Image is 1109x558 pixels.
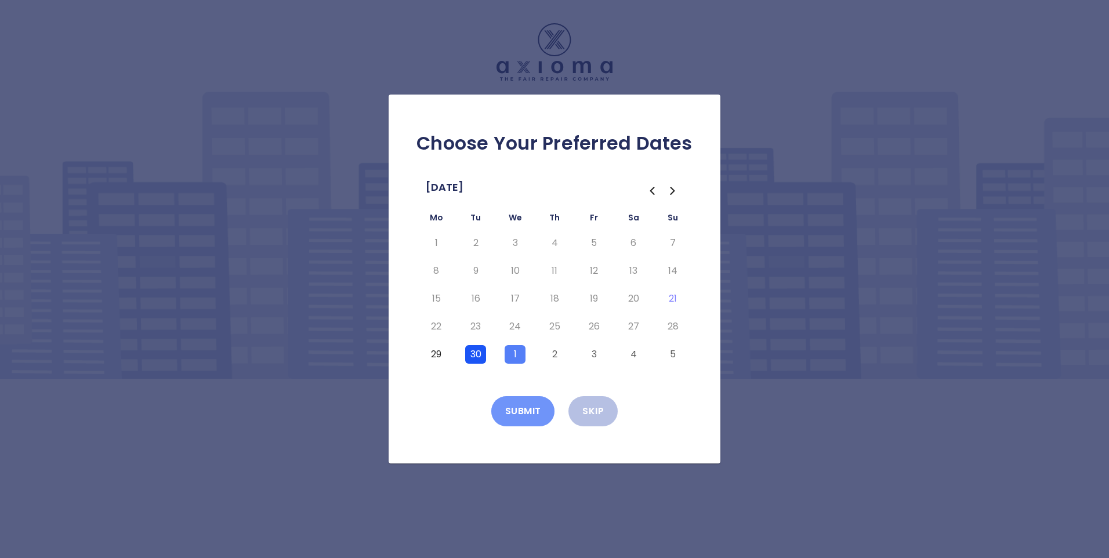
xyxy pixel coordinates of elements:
[544,345,565,364] button: Thursday, October 2nd, 2025
[505,289,525,308] button: Wednesday, September 17th, 2025
[416,211,456,229] th: Monday
[623,262,644,280] button: Saturday, September 13th, 2025
[623,317,644,336] button: Saturday, September 27th, 2025
[505,262,525,280] button: Wednesday, September 10th, 2025
[584,289,604,308] button: Friday, September 19th, 2025
[544,234,565,252] button: Thursday, September 4th, 2025
[584,345,604,364] button: Friday, October 3rd, 2025
[662,234,683,252] button: Sunday, September 7th, 2025
[505,234,525,252] button: Wednesday, September 3rd, 2025
[505,345,525,364] button: Wednesday, October 1st, 2025, selected
[426,289,447,308] button: Monday, September 15th, 2025
[456,211,495,229] th: Tuesday
[426,234,447,252] button: Monday, September 1st, 2025
[662,317,683,336] button: Sunday, September 28th, 2025
[491,396,555,426] button: Submit
[623,289,644,308] button: Saturday, September 20th, 2025
[614,211,653,229] th: Saturday
[584,317,604,336] button: Friday, September 26th, 2025
[544,289,565,308] button: Thursday, September 18th, 2025
[407,132,702,155] h2: Choose Your Preferred Dates
[426,345,447,364] button: Monday, September 29th, 2025
[623,234,644,252] button: Saturday, September 6th, 2025
[465,234,486,252] button: Tuesday, September 2nd, 2025
[495,211,535,229] th: Wednesday
[544,317,565,336] button: Thursday, September 25th, 2025
[426,317,447,336] button: Monday, September 22nd, 2025
[465,317,486,336] button: Tuesday, September 23rd, 2025
[584,262,604,280] button: Friday, September 12th, 2025
[662,289,683,308] button: Today, Sunday, September 21st, 2025
[662,345,683,364] button: Sunday, October 5th, 2025
[426,178,463,197] span: [DATE]
[465,345,486,364] button: Tuesday, September 30th, 2025, selected
[574,211,614,229] th: Friday
[544,262,565,280] button: Thursday, September 11th, 2025
[465,262,486,280] button: Tuesday, September 9th, 2025
[426,262,447,280] button: Monday, September 8th, 2025
[416,211,693,368] table: September 2025
[568,396,618,426] button: Skip
[623,345,644,364] button: Saturday, October 4th, 2025
[653,211,693,229] th: Sunday
[505,317,525,336] button: Wednesday, September 24th, 2025
[662,180,683,201] button: Go to the Next Month
[584,234,604,252] button: Friday, September 5th, 2025
[535,211,574,229] th: Thursday
[465,289,486,308] button: Tuesday, September 16th, 2025
[662,262,683,280] button: Sunday, September 14th, 2025
[642,180,662,201] button: Go to the Previous Month
[496,23,613,81] img: Logo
